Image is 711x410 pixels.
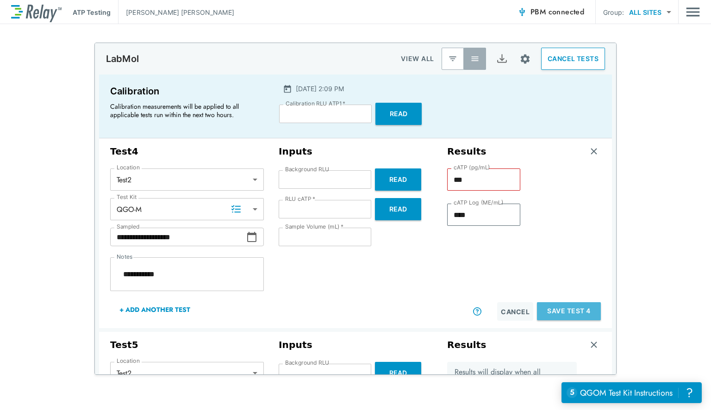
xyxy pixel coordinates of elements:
img: View All [470,54,480,63]
button: CANCEL TESTS [541,48,605,70]
h3: Inputs [279,339,432,351]
p: Calibration [110,84,262,99]
button: PBM connected [514,3,588,21]
img: Export Icon [496,53,508,65]
img: Drawer Icon [686,3,700,21]
img: Connected Icon [518,7,527,17]
label: Location [117,358,140,364]
img: LuminUltra Relay [11,2,62,22]
label: RLU cATP [285,196,315,202]
label: cATP Log (ME/mL) [454,199,503,206]
label: Calibration RLU ATP1 [286,100,345,107]
label: Background RLU [285,360,329,366]
p: [PERSON_NAME] [PERSON_NAME] [126,7,234,17]
span: PBM [530,6,584,19]
p: Results will display when all and are filled. [455,367,570,389]
h3: Results [447,339,486,351]
button: Export [491,48,513,70]
img: Latest [448,54,457,63]
label: Background RLU [285,166,329,173]
label: cATP (pg/mL) [454,164,490,171]
button: Read [375,103,422,125]
div: Test2 [110,364,264,382]
button: Read [375,198,421,220]
p: VIEW ALL [401,53,434,64]
p: ATP Testing [73,7,111,17]
button: Read [375,168,421,191]
label: Location [117,164,140,171]
input: Choose date, selected date is Sep 2, 2025 [110,228,246,246]
img: Settings Icon [519,53,531,65]
label: Sample Volume (mL) [285,224,343,230]
div: QGO-M [110,200,264,218]
label: Notes [117,254,132,260]
button: Main menu [686,3,700,21]
img: Calender Icon [283,84,292,93]
h3: Results [447,146,486,157]
button: Save Test 4 [537,302,601,320]
h3: Test 5 [110,339,264,351]
img: Remove [589,340,599,349]
button: + Add Another Test [110,298,200,321]
div: Test2 [110,170,264,189]
p: LabMol [106,53,139,64]
p: Group: [603,7,624,17]
span: connected [549,6,585,17]
p: [DATE] 2:09 PM [296,84,344,93]
button: Read [375,362,421,384]
button: Site setup [513,47,537,71]
label: Test Kit [117,194,137,200]
img: Remove [589,147,599,156]
h3: Test 4 [110,146,264,157]
p: Calibration measurements will be applied to all applicable tests run within the next two hours. [110,102,258,119]
label: Sampled [117,224,140,230]
iframe: Resource center [561,382,702,403]
button: Cancel [497,302,533,321]
h3: Inputs [279,146,432,157]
